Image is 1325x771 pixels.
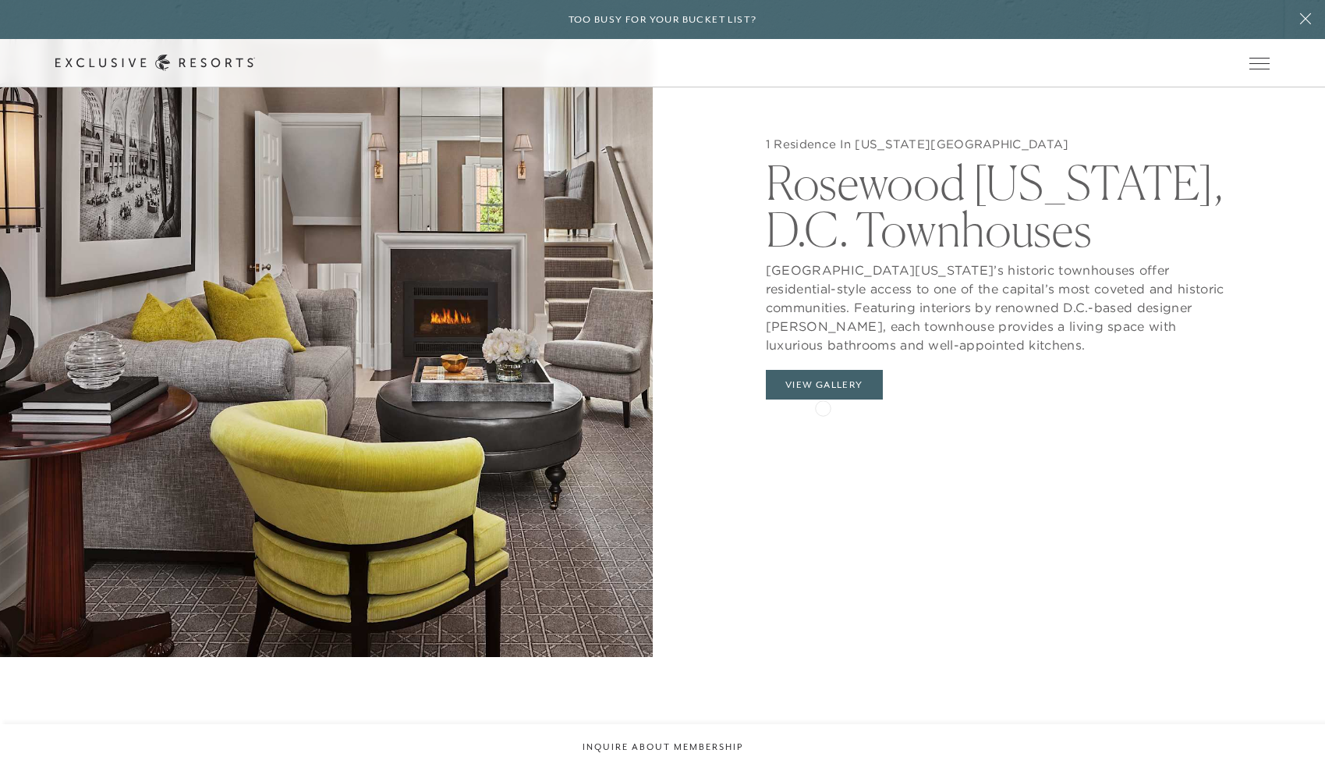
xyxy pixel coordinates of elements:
h6: Too busy for your bucket list? [569,12,757,27]
p: [GEOGRAPHIC_DATA][US_STATE]’s historic townhouses offer residential-style access to one of the ca... [766,253,1231,354]
h5: 1 Residence In [US_STATE][GEOGRAPHIC_DATA] [766,137,1231,152]
iframe: Qualified Messenger [1253,699,1325,771]
h2: Rosewood [US_STATE], D.C. Townhouses [766,151,1231,253]
button: View Gallery [766,370,883,400]
button: Open navigation [1249,58,1270,69]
